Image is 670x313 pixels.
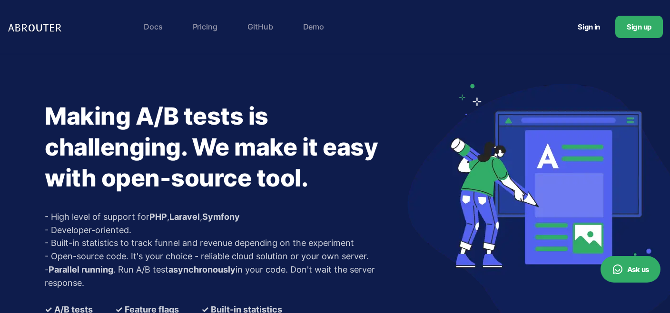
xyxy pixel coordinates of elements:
[139,17,167,36] a: Docs
[601,256,660,283] button: Ask us
[615,16,663,38] a: Sign up
[202,212,240,222] a: Symfony
[45,101,402,194] h1: Making A/B tests is challenging. We make it easy with open-source tool.
[168,264,236,274] b: asynchronously
[188,17,222,36] a: Pricing
[7,18,65,36] img: Logo
[149,212,167,222] a: PHP
[298,17,329,36] a: Demo
[45,263,402,290] p: - . Run A/B test in your code. Don't wait the server response.
[45,210,402,224] p: - High level of support for , ,
[566,18,611,36] a: Sign in
[243,17,278,36] a: GitHub
[45,236,402,250] p: - Built-in statistics to track funnel and revenue depending on the experiment
[45,224,402,237] p: - Developer-oriented.
[169,212,200,222] a: Laravel
[49,264,113,274] b: Parallel running
[45,250,402,263] p: - Open-source code. It's your choice - reliable cloud solution or your own server.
